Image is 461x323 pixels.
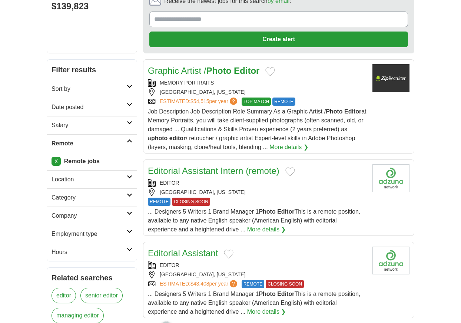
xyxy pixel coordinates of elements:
[52,248,127,257] h2: Hours
[172,198,210,206] span: CLOSING SOON
[234,66,259,76] strong: Editor
[285,167,295,176] button: Add to favorite jobs
[148,291,360,315] span: ... Designers 5 Writers 1 Brand Manager 1 This is a remote position, available to any native Engl...
[277,291,294,297] strong: Editor
[247,225,286,234] a: More details ❯
[259,291,275,297] strong: Photo
[242,280,264,288] span: REMOTE
[47,134,137,152] a: Remote
[230,280,237,287] span: ?
[148,166,279,176] a: Editorial Assistant Intern (remote)
[52,139,127,148] h2: Remote
[47,60,137,80] h2: Filter results
[148,88,367,96] div: [GEOGRAPHIC_DATA], [US_STATE]
[148,261,367,269] div: EDITOR
[372,164,409,192] img: Company logo
[372,247,409,274] img: Company logo
[52,157,61,166] a: X
[47,188,137,207] a: Category
[160,280,239,288] a: ESTIMATED:$43,408per year?
[242,98,271,106] span: TOP MATCH
[372,64,409,92] img: Company logo
[148,66,259,76] a: Graphic Artist /Photo Editor
[247,307,286,316] a: More details ❯
[148,188,367,196] div: [GEOGRAPHIC_DATA], [US_STATE]
[277,208,294,215] strong: Editor
[149,32,408,47] button: Create alert
[148,208,360,233] span: ... Designers 5 Writers 1 Brand Manager 1 This is a remote position, available to any native Engl...
[148,248,218,258] a: Editorial Assistant
[64,158,100,164] strong: Remote jobs
[265,67,275,76] button: Add to favorite jobs
[266,280,304,288] span: CLOSING SOON
[272,98,295,106] span: REMOTE
[259,208,275,215] strong: Photo
[148,179,367,187] div: EDITOR
[148,271,367,278] div: [GEOGRAPHIC_DATA], [US_STATE]
[206,66,231,76] strong: Photo
[47,116,137,134] a: Salary
[47,170,137,188] a: Location
[52,211,127,220] h2: Company
[52,85,127,93] h2: Sort by
[52,175,127,184] h2: Location
[47,243,137,261] a: Hours
[269,143,308,152] a: More details ❯
[52,230,127,238] h2: Employment type
[47,225,137,243] a: Employment type
[169,135,186,141] strong: editor
[326,108,342,115] strong: Photo
[344,108,361,115] strong: Editor
[151,135,168,141] strong: photo
[52,121,127,130] h2: Salary
[52,193,127,202] h2: Category
[230,98,237,105] span: ?
[52,103,127,112] h2: Date posted
[52,272,132,283] h2: Related searches
[80,288,123,303] a: senior editor
[190,98,209,104] span: $54,515
[160,98,239,106] a: ESTIMATED:$54,515per year?
[190,281,209,287] span: $43,408
[148,79,367,87] div: MEMORY PORTRAITS
[148,108,367,150] span: Job Description Job Description Role Summary As a Graphic Artist / at Memory Portraits, you will ...
[47,207,137,225] a: Company
[52,288,76,303] a: editor
[47,98,137,116] a: Date posted
[224,250,233,258] button: Add to favorite jobs
[47,80,137,98] a: Sort by
[148,198,170,206] span: REMOTE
